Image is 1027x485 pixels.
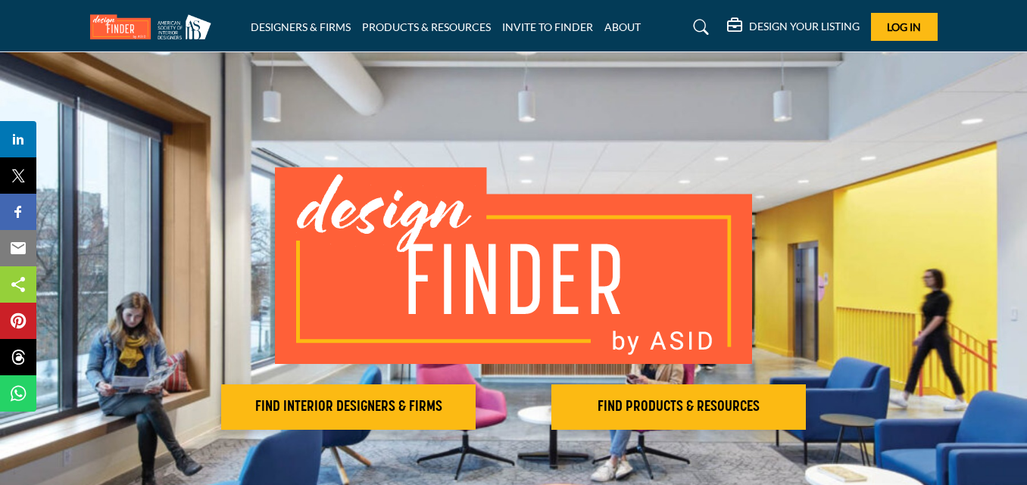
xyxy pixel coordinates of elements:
img: Site Logo [90,14,219,39]
button: Log In [871,13,938,41]
h2: FIND INTERIOR DESIGNERS & FIRMS [226,398,471,416]
div: DESIGN YOUR LISTING [727,18,860,36]
button: FIND INTERIOR DESIGNERS & FIRMS [221,384,476,430]
a: ABOUT [604,20,641,33]
a: DESIGNERS & FIRMS [251,20,351,33]
a: Search [679,15,719,39]
h5: DESIGN YOUR LISTING [749,20,860,33]
img: image [275,167,752,364]
span: Log In [887,20,921,33]
h2: FIND PRODUCTS & RESOURCES [556,398,801,416]
a: PRODUCTS & RESOURCES [362,20,491,33]
button: FIND PRODUCTS & RESOURCES [551,384,806,430]
a: INVITE TO FINDER [502,20,593,33]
